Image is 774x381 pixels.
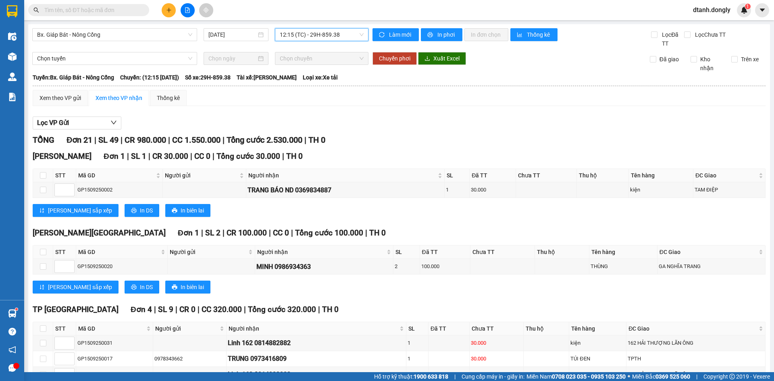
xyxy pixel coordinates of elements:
[140,206,153,215] span: In DS
[408,339,427,347] div: 1
[202,305,242,314] span: CC 320.000
[168,135,170,145] span: |
[212,152,214,161] span: |
[165,171,237,180] span: Người gửi
[165,204,210,217] button: printerIn biên lai
[216,152,280,161] span: Tổng cước 30.000
[471,186,514,194] div: 30.000
[155,324,218,333] span: Người gửi
[172,208,177,214] span: printer
[421,262,469,271] div: 100.000
[470,246,535,259] th: Chưa TT
[304,135,306,145] span: |
[8,32,17,41] img: warehouse-icon
[527,30,551,39] span: Thống kê
[162,3,176,17] button: plus
[157,94,180,102] div: Thống kê
[77,262,166,271] div: GP1509250020
[125,135,166,145] span: CR 980.000
[170,248,247,256] span: Người gửi
[471,339,522,347] div: 30.000
[282,152,284,161] span: |
[570,371,625,379] div: kiện
[257,248,385,256] span: Người nhận
[660,248,757,256] span: ĐC Giao
[8,52,17,61] img: warehouse-icon
[577,169,628,182] th: Thu hộ
[8,346,16,354] span: notification
[228,338,405,348] div: Linh 162 0814882882
[369,228,386,237] span: TH 0
[175,305,177,314] span: |
[470,322,524,335] th: Chưa TT
[131,305,152,314] span: Đơn 4
[121,135,123,145] span: |
[96,94,142,102] div: Xem theo VP nhận
[77,186,161,194] div: GP1509250002
[535,246,589,259] th: Thu hộ
[152,152,188,161] span: CR 30.000
[76,182,163,198] td: GP1509250002
[470,169,516,182] th: Đã TT
[393,246,420,259] th: SL
[33,152,92,161] span: [PERSON_NAME]
[256,262,392,272] div: MINH 0986934363
[746,4,749,9] span: 1
[552,373,626,380] strong: 0708 023 035 - 0935 103 250
[199,3,213,17] button: aim
[8,364,16,372] span: message
[244,305,246,314] span: |
[78,248,159,256] span: Mã GD
[286,152,303,161] span: TH 0
[745,4,751,9] sup: 1
[198,305,200,314] span: |
[53,169,76,182] th: STT
[39,284,45,291] span: sort-ascending
[406,322,429,335] th: SL
[695,186,764,194] div: TAM ĐIỆP
[179,305,196,314] span: CR 0
[76,351,153,367] td: GP1509250017
[659,30,684,48] span: Lọc Đã TT
[741,6,748,14] img: icon-new-feature
[208,54,256,63] input: Chọn ngày
[687,5,737,15] span: dtanh.dongly
[48,206,112,215] span: [PERSON_NAME] sắp xếp
[628,375,630,378] span: ⚪️
[248,185,443,195] div: TRANG BÁO ND 0369834887
[303,73,338,82] span: Loại xe: Xe tải
[437,30,456,39] span: In phơi
[33,74,114,81] b: Tuyến: Bx. Giáp Bát - Nông Cống
[94,135,96,145] span: |
[110,119,117,126] span: down
[7,5,17,17] img: logo-vxr
[125,281,159,294] button: printerIn DS
[248,171,437,180] span: Người nhận
[165,281,210,294] button: printerIn biên lai
[591,262,656,271] div: THÙNG
[655,373,690,380] strong: 0369 525 060
[628,355,764,363] div: TPTH
[365,228,367,237] span: |
[446,186,468,194] div: 1
[589,246,657,259] th: Tên hàng
[570,339,625,347] div: kiện
[291,228,293,237] span: |
[524,322,570,335] th: Thu hộ
[628,339,764,347] div: 162 HẢI THƯỢNG LÃN ÔNG
[185,7,190,13] span: file-add
[322,305,339,314] span: TH 0
[190,152,192,161] span: |
[53,322,76,335] th: STT
[659,262,764,271] div: GA NGHĨA TRANG
[77,371,152,379] div: GP1509250040
[77,355,152,363] div: GP1509250017
[570,355,625,363] div: TÚI ĐEN
[15,308,18,310] sup: 1
[510,28,558,41] button: bar-chartThống kê
[629,169,693,182] th: Tên hàng
[248,305,316,314] span: Tổng cước 320.000
[516,169,577,182] th: Chưa TT
[471,355,522,363] div: 30.000
[424,56,430,62] span: download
